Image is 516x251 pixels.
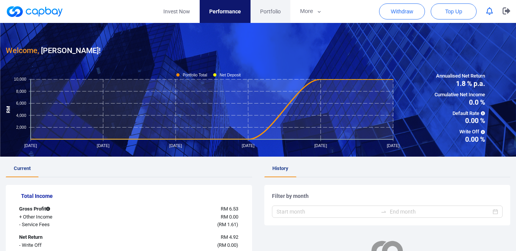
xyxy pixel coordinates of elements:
[220,72,241,77] tspan: Net Deposit
[13,221,109,229] div: - Service Fees
[24,143,37,148] tspan: [DATE]
[435,80,485,87] span: 1.8 % p.a.
[435,91,485,99] span: Cumulative Net Income
[16,125,26,130] tspan: 2,000
[169,143,182,148] tspan: [DATE]
[219,242,236,248] span: RM 0.00
[221,214,238,220] span: RM 0.00
[13,241,109,249] div: - Write Off
[381,209,387,215] span: to
[435,117,485,124] span: 0.00 %
[16,113,26,117] tspan: 4,000
[445,8,462,15] span: Top Up
[14,77,26,81] tspan: 10,000
[209,7,241,16] span: Performance
[16,101,26,105] tspan: 6,000
[6,105,11,113] tspan: RM
[314,143,327,148] tspan: [DATE]
[14,165,31,171] span: Current
[97,143,109,148] tspan: [DATE]
[390,207,491,216] input: End month
[272,193,503,199] h5: Filter by month
[219,222,236,227] span: RM 1.61
[221,234,238,240] span: RM 4.92
[13,213,109,221] div: + Other Income
[109,241,244,249] div: ( )
[13,233,109,241] div: Net Return
[435,99,485,106] span: 0.0 %
[242,143,254,148] tspan: [DATE]
[109,221,244,229] div: ( )
[381,209,387,215] span: swap-right
[13,205,109,213] div: Gross Profit
[435,72,485,80] span: Annualised Net Return
[6,46,39,55] span: Welcome,
[272,165,288,171] span: History
[435,110,485,118] span: Default Rate
[387,143,399,148] tspan: [DATE]
[435,128,485,136] span: Write Off
[379,3,425,19] button: Withdraw
[260,7,281,16] span: Portfolio
[16,89,26,93] tspan: 8,000
[435,136,485,143] span: 0.00 %
[21,193,244,199] h5: Total Income
[183,72,207,77] tspan: Portfolio Total
[6,44,101,57] h3: [PERSON_NAME] !
[221,206,238,212] span: RM 6.53
[277,207,378,216] input: Start month
[431,3,477,19] button: Top Up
